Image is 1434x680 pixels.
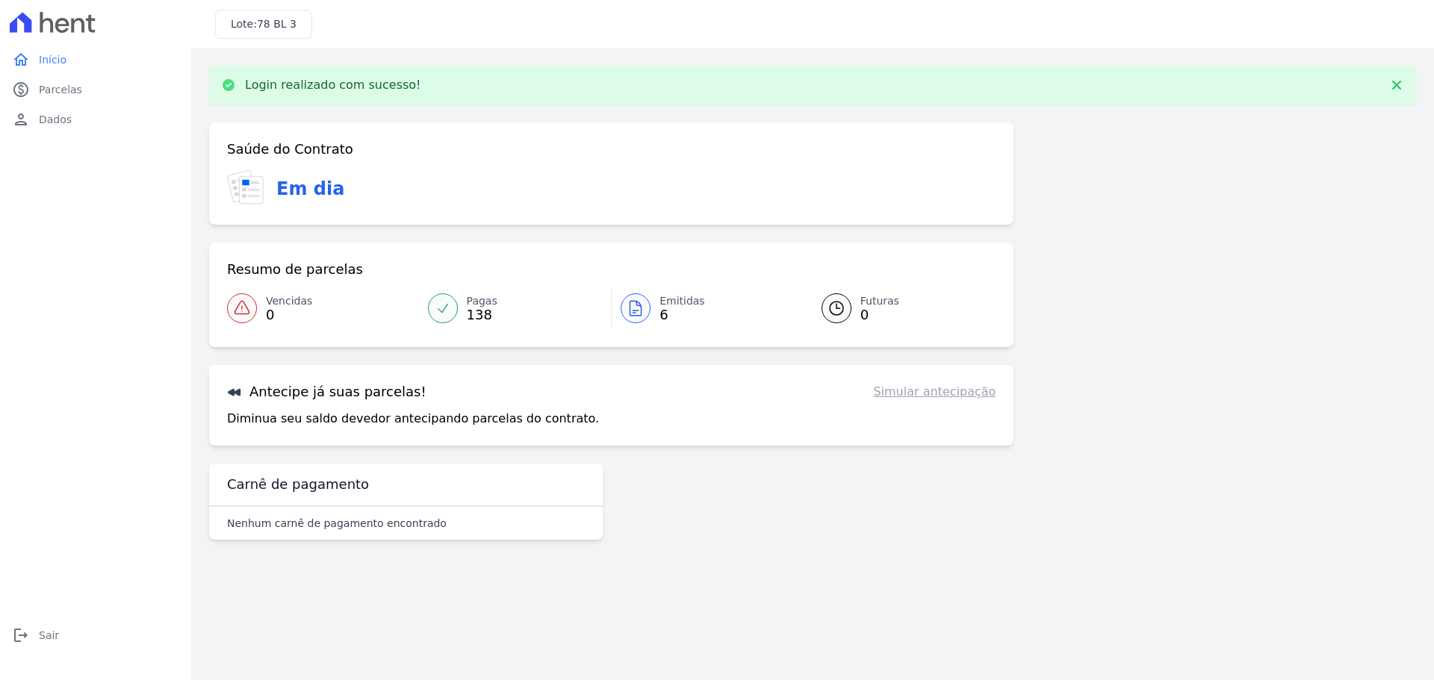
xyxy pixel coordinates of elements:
[12,110,30,128] i: person
[266,309,312,321] span: 0
[227,287,419,329] a: Vencidas 0
[245,78,421,93] p: Login realizado com sucesso!
[276,175,344,202] h3: Em dia
[659,293,705,309] span: Emitidas
[12,51,30,69] i: home
[12,626,30,644] i: logout
[39,628,59,643] span: Sair
[227,140,353,158] h3: Saúde do Contrato
[231,16,297,32] h3: Lote:
[6,620,185,650] a: logoutSair
[467,309,497,321] span: 138
[873,383,996,401] a: Simular antecipação
[467,293,497,309] span: Pagas
[227,475,369,493] h3: Carnê de pagamento
[227,516,447,531] p: Nenhum carnê de pagamento encontrado
[227,261,363,278] h3: Resumo de parcelas
[12,81,30,99] i: paid
[804,287,996,329] a: Futuras 0
[39,112,72,127] span: Dados
[419,287,612,329] a: Pagas 138
[39,52,66,67] span: Início
[860,293,899,309] span: Futuras
[6,75,185,105] a: paidParcelas
[257,18,297,30] span: 78 BL 3
[227,410,599,428] p: Diminua seu saldo devedor antecipando parcelas do contrato.
[39,82,82,97] span: Parcelas
[6,105,185,134] a: personDados
[612,287,804,329] a: Emitidas 6
[266,293,312,309] span: Vencidas
[659,309,705,321] span: 6
[860,309,899,321] span: 0
[227,383,426,401] h3: Antecipe já suas parcelas!
[6,45,185,75] a: homeInício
